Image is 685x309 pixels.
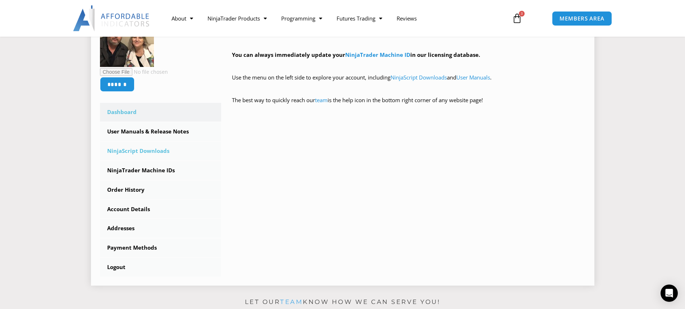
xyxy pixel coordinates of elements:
nav: Account pages [100,103,222,277]
a: Payment Methods [100,238,222,257]
nav: Menu [164,10,504,27]
a: team [315,96,328,104]
a: NinjaScript Downloads [391,74,447,81]
a: Logout [100,258,222,277]
p: Use the menu on the left side to explore your account, including and . [232,73,585,93]
a: Dashboard [100,103,222,122]
a: 3 [501,8,533,29]
a: Addresses [100,219,222,238]
p: Let our know how we can serve you! [91,296,594,308]
a: Futures Trading [329,10,389,27]
a: NinjaTrader Products [200,10,274,27]
span: 3 [519,11,525,17]
a: MEMBERS AREA [552,11,612,26]
a: User Manuals [456,74,490,81]
a: team [280,298,303,305]
img: LogoAI | Affordable Indicators – NinjaTrader [73,5,150,31]
span: MEMBERS AREA [560,16,604,21]
a: Programming [274,10,329,27]
a: Account Details [100,200,222,219]
div: Open Intercom Messenger [661,285,678,302]
a: About [164,10,200,27]
a: NinjaTrader Machine IDs [100,161,222,180]
img: 84cda89d9ca73c57d90bf456ba3da10e8c84655b40725b074236390ee8af5b8c [100,13,154,67]
p: The best way to quickly reach our is the help icon in the bottom right corner of any website page! [232,95,585,115]
a: Order History [100,181,222,199]
a: User Manuals & Release Notes [100,122,222,141]
a: NinjaTrader Machine ID [345,51,410,58]
div: Hey ! Welcome to the Members Area. Thank you for being a valuable customer! [232,16,585,115]
strong: You can always immediately update your in our licensing database. [232,51,480,58]
a: NinjaScript Downloads [100,142,222,160]
a: Reviews [389,10,424,27]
